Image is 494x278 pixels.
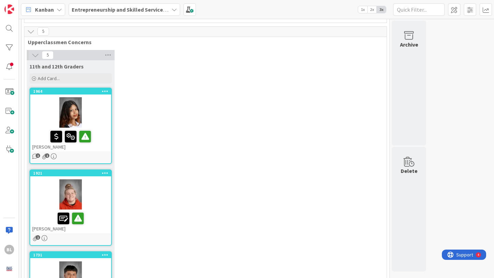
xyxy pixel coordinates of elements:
[28,39,378,46] span: Upperclassmen Concerns
[393,3,445,16] input: Quick Filter...
[401,167,417,175] div: Delete
[4,264,14,274] img: avatar
[37,27,49,36] span: 5
[33,253,111,257] div: 1731
[358,6,367,13] span: 1x
[36,153,40,158] span: 1
[30,252,111,258] div: 1731
[30,88,112,164] a: 1964[PERSON_NAME]
[30,88,111,151] div: 1964[PERSON_NAME]
[4,245,14,254] div: BL
[30,169,112,246] a: 1921[PERSON_NAME]
[36,235,40,240] span: 1
[30,170,111,233] div: 1921[PERSON_NAME]
[30,128,111,151] div: [PERSON_NAME]
[14,1,31,9] span: Support
[400,40,418,49] div: Archive
[30,210,111,233] div: [PERSON_NAME]
[36,3,37,8] div: 4
[367,6,377,13] span: 2x
[33,89,111,94] div: 1964
[377,6,386,13] span: 3x
[72,6,239,13] b: Entrepreneurship and Skilled Services Interventions - [DATE]-[DATE]
[35,5,54,14] span: Kanban
[38,75,60,81] span: Add Card...
[42,51,54,59] span: 5
[30,63,84,70] span: 11th and 12th Graders
[4,4,14,14] img: Visit kanbanzone.com
[30,88,111,94] div: 1964
[45,153,49,158] span: 1
[30,170,111,176] div: 1921
[33,171,111,176] div: 1921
